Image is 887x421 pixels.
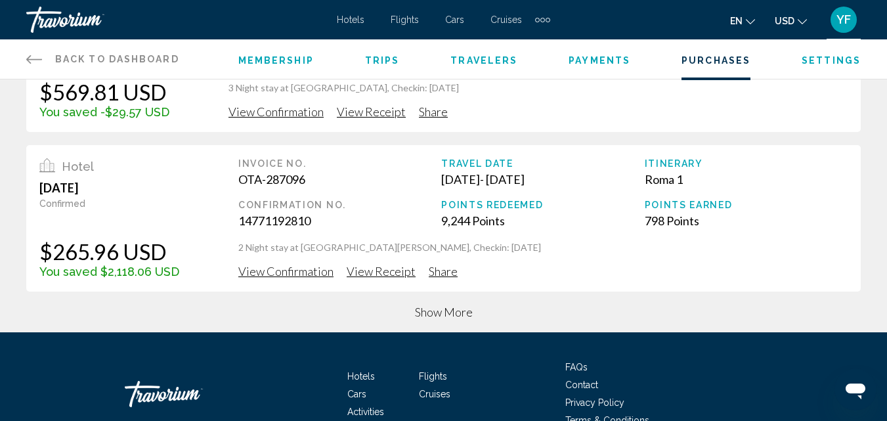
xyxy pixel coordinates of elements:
div: Invoice No. [238,158,441,169]
a: Back to Dashboard [26,39,179,79]
a: Travelers [450,55,517,66]
div: Roma 1 [645,172,848,187]
a: Settings [802,55,861,66]
span: Share [419,104,448,119]
span: YF [836,13,851,26]
iframe: Button to launch messaging window [834,368,876,410]
div: 14771192810 [238,213,441,228]
div: [DATE] [39,181,179,195]
a: Privacy Policy [565,397,624,408]
div: $265.96 USD [39,238,179,265]
div: Itinerary [645,158,848,169]
a: Travorium [26,7,324,33]
a: Travorium [125,374,256,414]
a: Hotels [337,14,364,25]
div: $569.81 USD [39,79,169,105]
div: 9,244 Points [441,213,644,228]
a: Activities [347,407,384,417]
button: Change language [730,11,755,30]
div: You saved -$29.57 USD [39,105,169,119]
a: Flights [419,371,447,382]
span: View Confirmation [228,104,324,119]
span: USD [775,16,794,26]
span: Back to Dashboard [55,54,179,64]
div: Confirmed [39,198,179,209]
span: View Confirmation [238,264,334,278]
span: en [730,16,743,26]
span: Show More [415,305,473,319]
span: View Receipt [347,264,416,278]
a: Cars [445,14,464,25]
span: Share [429,264,458,278]
button: User Menu [827,6,861,33]
a: FAQs [565,362,588,372]
div: Points Earned [645,200,848,210]
a: Payments [569,55,630,66]
a: Cruises [490,14,522,25]
a: Purchases [681,55,750,66]
span: Hotel [62,160,94,173]
div: [DATE] - [DATE] [441,172,644,187]
a: Membership [238,55,314,66]
button: Change currency [775,11,807,30]
a: Hotels [347,371,375,382]
a: Flights [391,14,419,25]
a: Trips [365,55,400,66]
p: 2 Night stay at [GEOGRAPHIC_DATA][PERSON_NAME], Checkin: [DATE] [238,241,848,254]
p: 3 Night stay at [GEOGRAPHIC_DATA], Checkin: [DATE] [228,81,848,95]
div: You saved $2,118.06 USD [39,265,179,278]
a: Cruises [419,389,450,399]
button: Extra navigation items [535,9,550,30]
div: Confirmation No. [238,200,441,210]
div: OTA-287096 [238,172,441,187]
a: Cars [347,389,366,399]
div: Travel Date [441,158,644,169]
a: Contact [565,380,598,390]
div: Points Redeemed [441,200,644,210]
div: 798 Points [645,213,848,228]
span: View Receipt [337,104,406,119]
